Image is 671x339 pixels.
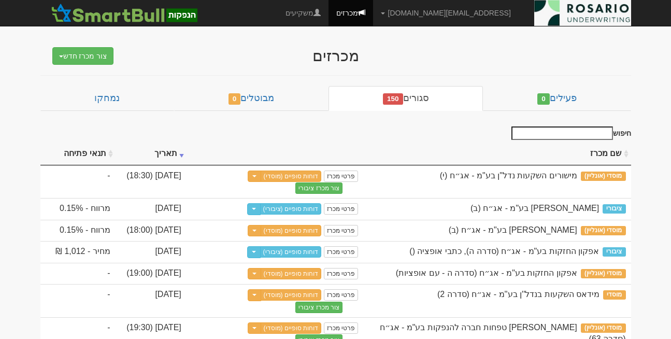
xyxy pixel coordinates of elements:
[174,86,329,111] a: מבוטלים
[329,86,483,111] a: סגורים
[581,323,626,333] span: מוסדי (אונליין)
[134,47,538,64] div: מכרזים
[116,284,187,317] td: [DATE]
[40,198,116,220] td: מרווח - 0.15%
[581,172,626,181] span: מוסדי (אונליין)
[603,204,625,214] span: ציבורי
[40,220,116,242] td: מרווח - 0.15%
[437,290,599,299] span: מידאס השקעות בנדל''ן בע''מ - אג״ח (סדרה 2)
[449,225,577,234] span: דניאל פקדונות בע"מ - אג״ח (ב)
[116,220,187,242] td: [DATE] (18:00)
[511,126,613,140] input: חיפוש
[581,269,626,278] span: מוסדי (אונליין)
[116,241,187,263] td: [DATE]
[116,198,187,220] td: [DATE]
[409,247,599,256] span: אפקון החזקות בע"מ - אג״ח (סדרה ה), כתבי אופציה ()
[324,289,358,301] a: פרטי מכרז
[40,143,116,165] th: תנאי פתיחה : activate to sort column ascending
[470,204,599,213] span: דניאל פקדונות בע"מ - אג״ח (ב)
[261,225,322,236] a: דוחות סופיים (מוסדי)
[581,226,626,235] span: מוסדי (אונליין)
[440,171,577,180] span: מישורים השקעות נדל"ן בע"מ - אג״ח (י)
[363,143,631,165] th: שם מכרז : activate to sort column ascending
[383,93,403,105] span: 150
[324,322,358,334] a: פרטי מכרז
[324,203,358,215] a: פרטי מכרז
[603,290,625,300] span: מוסדי
[324,246,358,258] a: פרטי מכרז
[261,322,322,334] a: דוחות סופיים (מוסדי)
[324,268,358,279] a: פרטי מכרז
[52,47,114,65] button: צור מכרז חדש
[48,3,201,23] img: SmartBull Logo
[40,86,174,111] a: נמחקו
[40,284,116,317] td: -
[40,165,116,199] td: -
[260,203,322,215] a: דוחות סופיים (ציבורי)
[261,268,322,279] a: דוחות סופיים (מוסדי)
[40,241,116,263] td: מחיר - 1,012 ₪
[324,225,358,236] a: פרטי מכרז
[116,165,187,199] td: [DATE] (18:30)
[260,246,322,258] a: דוחות סופיים (ציבורי)
[324,171,358,182] a: פרטי מכרז
[116,263,187,285] td: [DATE] (19:00)
[40,263,116,285] td: -
[396,269,577,277] span: אפקון החזקות בע"מ - אג״ח (סדרה ה - עם אופציות)
[261,171,322,182] a: דוחות סופיים (מוסדי)
[295,182,342,194] button: צור מכרז ציבורי
[261,289,322,301] a: דוחות סופיים (מוסדי)
[229,93,241,105] span: 0
[483,86,631,111] a: פעילים
[295,302,342,313] button: צור מכרז ציבורי
[508,126,631,140] label: חיפוש
[603,247,625,257] span: ציבורי
[537,93,550,105] span: 0
[116,143,187,165] th: תאריך : activate to sort column ascending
